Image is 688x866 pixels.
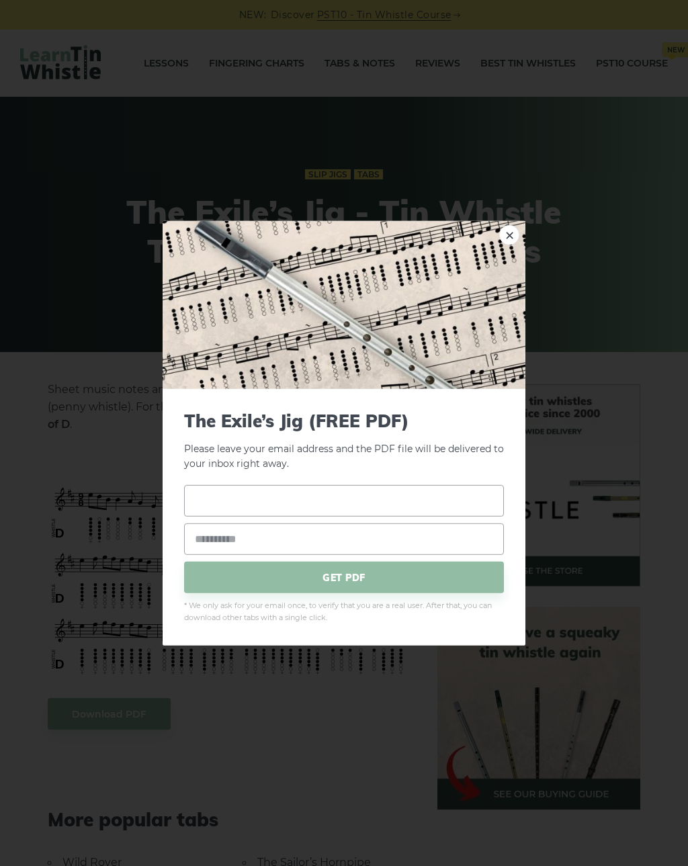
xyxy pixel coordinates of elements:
span: The Exile’s Jig (FREE PDF) [184,410,504,431]
a: × [499,224,519,245]
span: GET PDF [184,562,504,593]
img: Tin Whistle Tab Preview [163,220,525,388]
span: * We only ask for your email once, to verify that you are a real user. After that, you can downlo... [184,600,504,624]
p: Please leave your email address and the PDF file will be delivered to your inbox right away. [184,410,504,472]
